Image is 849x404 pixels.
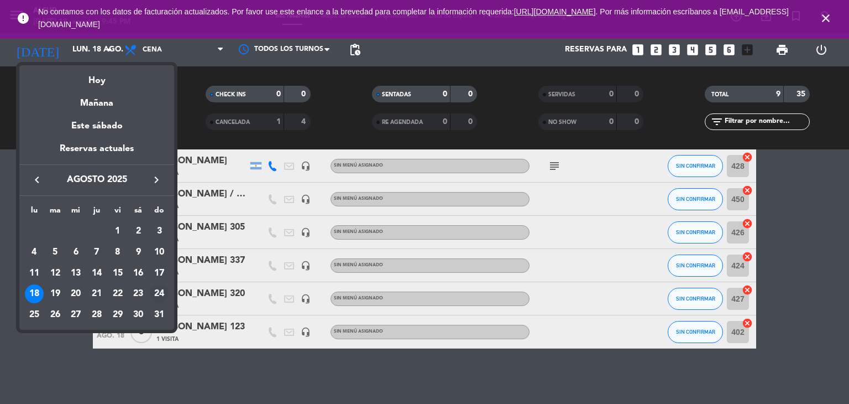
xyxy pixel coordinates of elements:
[66,284,85,303] div: 20
[86,204,107,221] th: jueves
[65,283,86,304] td: 20 de agosto de 2025
[47,173,146,187] span: agosto 2025
[46,243,65,262] div: 5
[25,264,44,283] div: 11
[107,221,128,242] td: 1 de agosto de 2025
[149,242,170,263] td: 10 de agosto de 2025
[65,263,86,284] td: 13 de agosto de 2025
[19,88,174,111] div: Mañana
[87,305,106,324] div: 28
[150,173,163,187] i: keyboard_arrow_right
[129,222,148,241] div: 2
[30,173,44,187] i: keyboard_arrow_left
[45,242,66,263] td: 5 de agosto de 2025
[24,221,107,242] td: AGO.
[45,283,66,304] td: 19 de agosto de 2025
[107,304,128,325] td: 29 de agosto de 2025
[129,284,148,303] div: 23
[150,284,169,303] div: 24
[87,264,106,283] div: 14
[150,243,169,262] div: 10
[108,284,127,303] div: 22
[24,283,45,304] td: 18 de agosto de 2025
[149,304,170,325] td: 31 de agosto de 2025
[146,173,166,187] button: keyboard_arrow_right
[46,305,65,324] div: 26
[107,204,128,221] th: viernes
[108,222,127,241] div: 1
[19,111,174,142] div: Este sábado
[107,242,128,263] td: 8 de agosto de 2025
[129,305,148,324] div: 30
[128,283,149,304] td: 23 de agosto de 2025
[25,243,44,262] div: 4
[19,142,174,164] div: Reservas actuales
[24,204,45,221] th: lunes
[108,243,127,262] div: 8
[128,204,149,221] th: sábado
[45,304,66,325] td: 26 de agosto de 2025
[128,263,149,284] td: 16 de agosto de 2025
[65,204,86,221] th: miércoles
[45,204,66,221] th: martes
[65,242,86,263] td: 6 de agosto de 2025
[86,304,107,325] td: 28 de agosto de 2025
[45,263,66,284] td: 12 de agosto de 2025
[129,264,148,283] div: 16
[150,305,169,324] div: 31
[150,264,169,283] div: 17
[108,305,127,324] div: 29
[46,264,65,283] div: 12
[25,305,44,324] div: 25
[24,242,45,263] td: 4 de agosto de 2025
[128,304,149,325] td: 30 de agosto de 2025
[149,204,170,221] th: domingo
[19,65,174,88] div: Hoy
[129,243,148,262] div: 9
[128,242,149,263] td: 9 de agosto de 2025
[27,173,47,187] button: keyboard_arrow_left
[65,304,86,325] td: 27 de agosto de 2025
[66,264,85,283] div: 13
[46,284,65,303] div: 19
[107,283,128,304] td: 22 de agosto de 2025
[87,243,106,262] div: 7
[66,243,85,262] div: 6
[86,283,107,304] td: 21 de agosto de 2025
[66,305,85,324] div: 27
[87,284,106,303] div: 21
[149,263,170,284] td: 17 de agosto de 2025
[149,221,170,242] td: 3 de agosto de 2025
[24,263,45,284] td: 11 de agosto de 2025
[149,283,170,304] td: 24 de agosto de 2025
[86,242,107,263] td: 7 de agosto de 2025
[108,264,127,283] div: 15
[150,222,169,241] div: 3
[86,263,107,284] td: 14 de agosto de 2025
[24,304,45,325] td: 25 de agosto de 2025
[25,284,44,303] div: 18
[107,263,128,284] td: 15 de agosto de 2025
[128,221,149,242] td: 2 de agosto de 2025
